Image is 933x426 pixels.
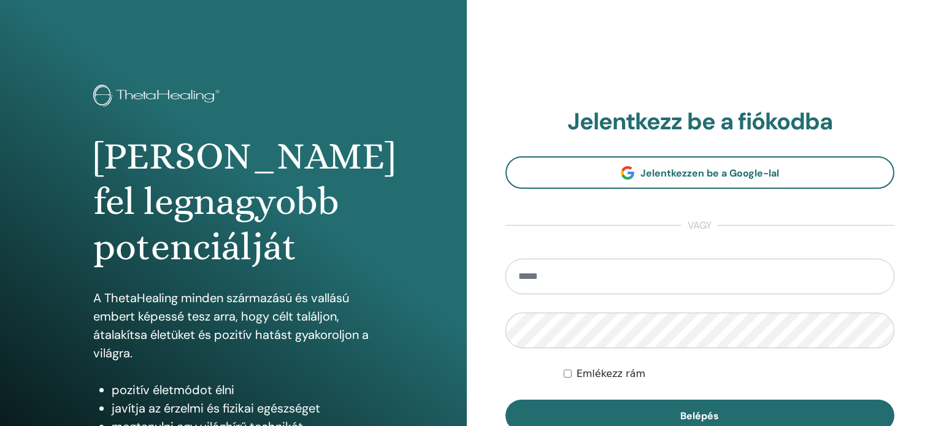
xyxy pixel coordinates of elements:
[93,289,374,362] p: A ThetaHealing minden származású és vallású embert képessé tesz arra, hogy célt találjon, átalakí...
[112,381,374,399] li: pozitív életmódot élni
[680,409,719,422] span: Belépés
[505,156,895,189] a: Jelentkezzen be a Google-lal
[564,367,894,381] div: Keep me authenticated indefinitely or until I manually logout
[505,108,895,136] h2: Jelentkezz be a fiókodba
[93,134,374,270] h1: [PERSON_NAME] fel legnagyobb potenciálját
[682,218,718,233] span: vagy
[640,167,779,180] span: Jelentkezzen be a Google-lal
[112,399,374,417] li: javítja az érzelmi és fizikai egészséget
[577,367,645,381] label: Emlékezz rám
